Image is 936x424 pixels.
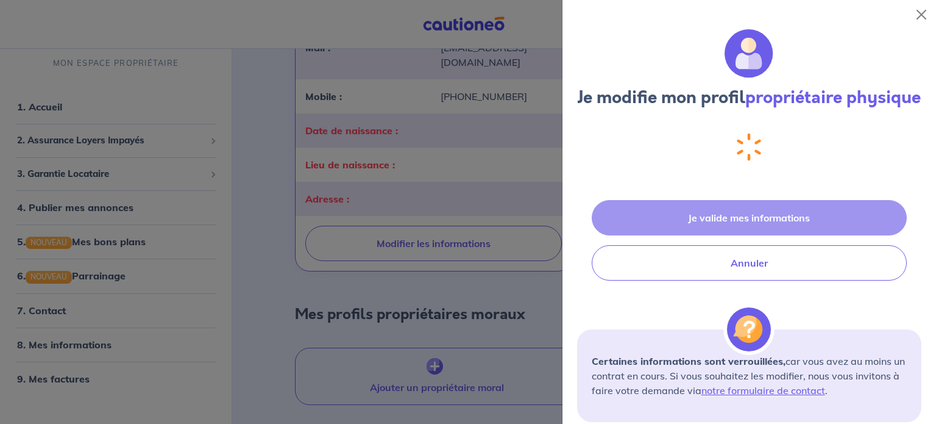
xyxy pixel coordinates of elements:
[912,5,931,24] button: Close
[592,354,907,398] p: car vous avez au moins un contrat en cours. Si vous souhaitez les modifier, nous vous invitons à ...
[701,384,825,397] a: notre formulaire de contact
[592,245,907,281] button: Annuler
[592,355,785,367] strong: Certaines informations sont verrouillées,
[745,85,921,110] strong: propriétaire physique
[737,133,761,161] img: loading-spinner
[727,307,771,351] img: illu_alert_question.svg
[577,88,921,109] h3: Je modifie mon profil
[725,29,773,78] img: illu_account.svg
